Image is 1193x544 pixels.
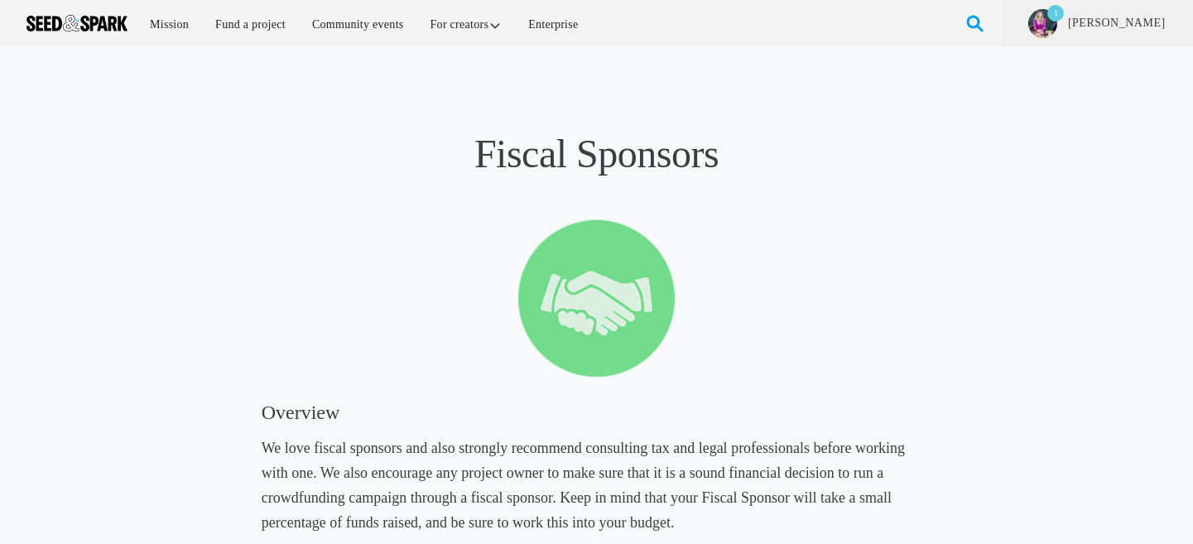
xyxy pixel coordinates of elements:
a: For creators [419,7,514,42]
img: fiscal sponsor [518,219,675,378]
h1: Fiscal Sponsors [262,129,932,179]
a: Community events [301,7,416,42]
h3: Overview [262,399,932,426]
img: Seed amp; Spark [26,15,127,31]
a: [PERSON_NAME] [1066,15,1167,31]
a: Enterprise [517,7,589,42]
img: IMG_6989.jpg [1028,9,1057,38]
a: Fund a project [204,7,297,42]
p: 1 [1047,5,1064,22]
a: Mission [138,7,200,42]
h5: We love fiscal sponsors and also strongly recommend consulting tax and legal professionals before... [262,436,932,535]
